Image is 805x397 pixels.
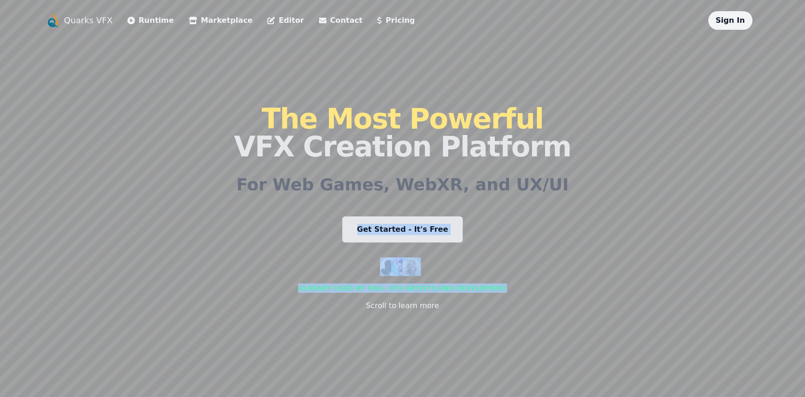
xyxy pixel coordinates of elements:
[236,175,569,194] h2: For Web Games, WebXR, and UX/UI
[716,16,745,25] a: Sign In
[127,15,174,26] a: Runtime
[380,257,399,276] img: customer 1
[402,257,421,276] img: customer 3
[189,15,253,26] a: Marketplace
[261,102,543,135] span: The Most Powerful
[342,216,463,242] a: Get Started - It's Free
[267,15,304,26] a: Editor
[319,15,363,26] a: Contact
[391,257,410,276] img: customer 2
[64,14,113,27] a: Quarks VFX
[298,283,507,293] div: Already used by 500+ vfx artists and developers!
[377,15,415,26] a: Pricing
[234,105,571,161] h1: VFX Creation Platform
[366,300,439,311] div: Scroll to learn more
